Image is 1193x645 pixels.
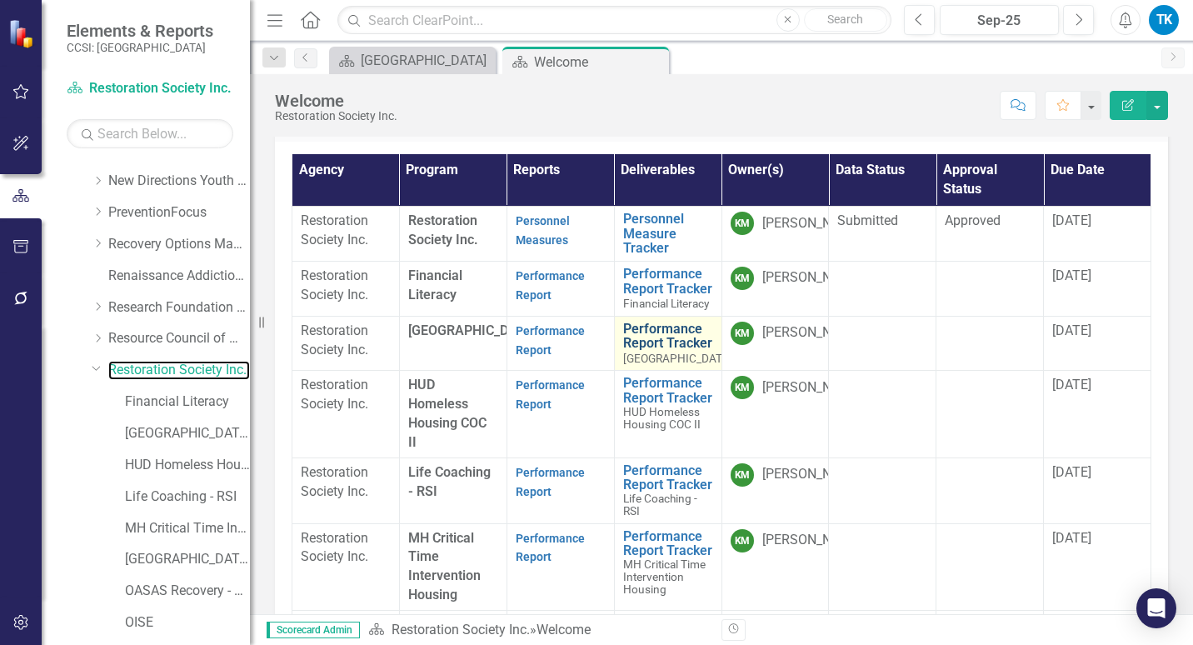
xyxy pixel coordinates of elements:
a: [GEOGRAPHIC_DATA] [125,550,250,569]
a: Performance Report [516,269,585,302]
a: Life Coaching - RSI [125,487,250,507]
td: Double-Click to Edit [829,371,936,457]
span: Search [827,12,863,26]
a: [GEOGRAPHIC_DATA] [125,424,250,443]
a: Research Foundation of SUNY [108,298,250,317]
a: Performance Report [516,378,585,411]
a: Performance Report [516,532,585,564]
td: Double-Click to Edit [507,457,614,523]
a: PreventionFocus [108,203,250,222]
span: Financial Literacy [408,267,462,302]
span: [GEOGRAPHIC_DATA] [623,352,732,365]
td: Double-Click to Edit [721,207,829,262]
span: [DATE] [1052,530,1091,546]
td: Double-Click to Edit [829,316,936,371]
td: Double-Click to Edit Right Click for Context Menu [614,457,721,523]
button: Sep-25 [940,5,1059,35]
div: [PERSON_NAME] [762,531,862,550]
td: Double-Click to Edit [721,316,829,371]
div: Welcome [275,92,397,110]
a: HUD Homeless Housing COC II [125,456,250,475]
a: Performance Report Tracker [623,463,713,492]
div: KM [731,376,754,399]
a: Personnel Measures [516,214,570,247]
td: Double-Click to Edit [829,261,936,316]
div: Welcome [537,622,591,637]
td: Double-Click to Edit [507,371,614,457]
span: Restoration Society Inc. [301,377,368,412]
td: Double-Click to Edit [1044,207,1151,262]
a: Performance Report Tracker [623,376,713,405]
a: Performance Report [516,324,585,357]
td: Double-Click to Edit [829,523,936,610]
td: Double-Click to Edit [936,261,1044,316]
td: Double-Click to Edit [292,207,400,262]
a: OISE [125,613,250,632]
span: [DATE] [1052,322,1091,338]
p: Restoration Society Inc. [301,212,391,250]
td: Double-Click to Edit [292,457,400,523]
button: TK [1149,5,1179,35]
td: Double-Click to Edit [507,523,614,610]
td: Double-Click to Edit [292,316,400,371]
span: Elements & Reports [67,21,213,41]
p: Restoration Society Inc. [301,267,391,305]
td: Double-Click to Edit [507,316,614,371]
td: Double-Click to Edit Right Click for Context Menu [614,316,721,371]
td: Double-Click to Edit [829,207,936,262]
a: Performance Report Tracker [623,529,713,558]
a: Renaissance Addiction Services, Inc. [108,267,250,286]
div: [GEOGRAPHIC_DATA] [361,50,492,71]
div: Restoration Society Inc. [275,110,397,122]
span: Approved [945,212,1001,228]
span: MH Critical Time Intervention Housing [408,530,481,603]
a: OASAS Recovery - Youth Clubhouse [125,582,250,601]
div: [PERSON_NAME] [762,465,862,484]
td: Double-Click to Edit [292,261,400,316]
a: Restoration Society Inc. [392,622,530,637]
a: Performance Report [516,466,585,498]
td: Double-Click to Edit [721,261,829,316]
td: Double-Click to Edit [936,457,1044,523]
td: Double-Click to Edit [721,523,829,610]
td: Double-Click to Edit Right Click for Context Menu [614,261,721,316]
a: Restoration Society Inc. [67,79,233,98]
span: Life Coaching - RSI [623,492,697,517]
td: Double-Click to Edit [936,316,1044,371]
td: Double-Click to Edit [507,207,614,262]
td: Double-Click to Edit [1044,371,1151,457]
td: Double-Click to Edit [292,523,400,610]
input: Search Below... [67,119,233,148]
div: KM [731,463,754,487]
div: [PERSON_NAME] [762,378,862,397]
td: Double-Click to Edit [936,371,1044,457]
a: Performance Report Tracker [623,267,713,296]
span: HUD Homeless Housing COC II [623,405,701,431]
td: Double-Click to Edit Right Click for Context Menu [614,207,721,262]
a: Recovery Options Made Easy [108,235,250,254]
td: Double-Click to Edit [721,371,829,457]
span: Submitted [837,212,898,228]
td: Double-Click to Edit [829,457,936,523]
span: Restoration Society Inc. [408,212,478,247]
input: Search ClearPoint... [337,6,891,35]
span: [DATE] [1052,464,1091,480]
a: MH Critical Time Intervention Housing [125,519,250,538]
div: [PERSON_NAME] [762,323,862,342]
small: CCSI: [GEOGRAPHIC_DATA] [67,41,213,54]
a: Performance Report Tracker [623,322,732,351]
p: Restoration Society Inc. [301,529,391,567]
div: KM [731,322,754,345]
div: KM [731,529,754,552]
td: Double-Click to Edit Right Click for Context Menu [614,371,721,457]
span: Financial Literacy [623,297,709,310]
a: New Directions Youth & Family Services, Inc. [108,172,250,191]
span: Life Coaching - RSI [408,464,491,499]
span: [DATE] [1052,267,1091,283]
span: [DATE] [1052,377,1091,392]
td: Double-Click to Edit [936,207,1044,262]
td: Double-Click to Edit [507,261,614,316]
td: Double-Click to Edit [1044,523,1151,610]
span: [GEOGRAPHIC_DATA] [408,322,537,338]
